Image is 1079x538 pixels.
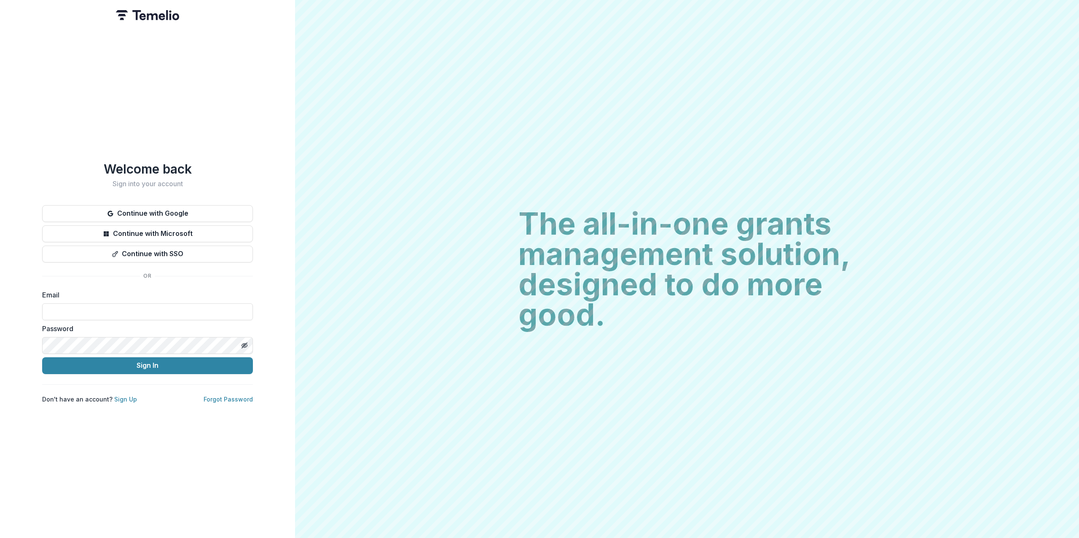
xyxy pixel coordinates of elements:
[42,324,248,334] label: Password
[42,357,253,374] button: Sign In
[42,205,253,222] button: Continue with Google
[42,161,253,177] h1: Welcome back
[42,395,137,404] p: Don't have an account?
[42,290,248,300] label: Email
[42,246,253,262] button: Continue with SSO
[204,396,253,403] a: Forgot Password
[114,396,137,403] a: Sign Up
[238,339,251,352] button: Toggle password visibility
[42,225,253,242] button: Continue with Microsoft
[116,10,179,20] img: Temelio
[42,180,253,188] h2: Sign into your account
